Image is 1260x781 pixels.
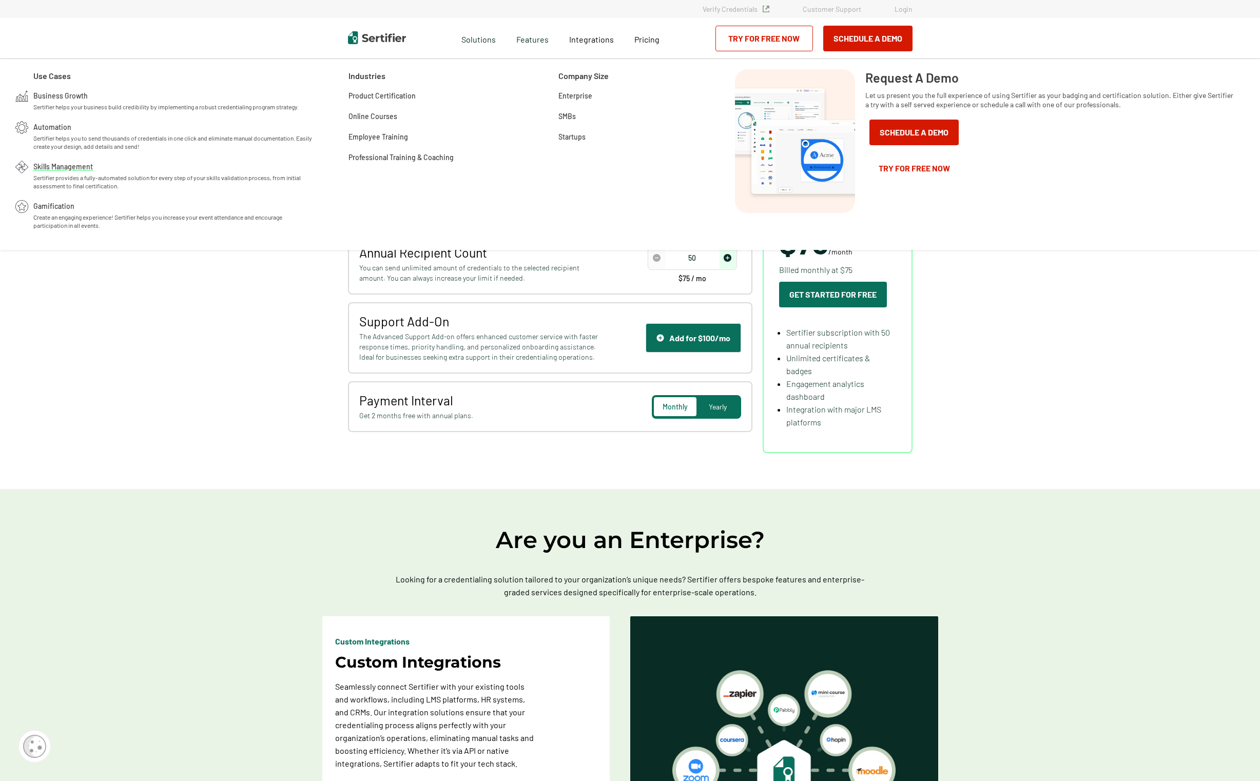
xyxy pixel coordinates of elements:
span: decrease number [649,247,665,269]
span: / [779,227,852,258]
a: Startups [558,131,586,141]
span: Sertifier provides a fully-automated solution for every step of your skills validation process, f... [33,173,315,190]
span: Business Growth [33,90,88,100]
img: Automation Icon [15,121,28,134]
span: Support Add-On [359,314,601,329]
span: Industries [348,69,385,82]
span: Gamification [33,200,74,210]
img: Decrease Icon [653,254,661,262]
span: Use Cases [33,69,71,82]
span: Pricing [634,34,660,44]
a: Enterprise [558,90,592,100]
a: Verify Credentials [703,5,769,13]
a: GamificationCreate an engaging experience! Sertifier helps you increase your event attendance and... [33,200,315,229]
p: Seamlessly connect Sertifier with your existing tools and workflows, including LMS platforms, HR ... [335,680,538,770]
span: Skills Management [33,161,93,171]
a: Professional Training & Coaching [348,151,454,162]
a: Employee Training [348,131,408,141]
button: Schedule a Demo [823,26,913,51]
span: Company Size [558,69,609,82]
span: increase number [720,247,736,269]
span: Automation [33,121,71,131]
img: Support Icon [656,334,664,342]
span: Sertifier helps your business build credibility by implementing a robust credentialing program st... [33,103,299,111]
p: Custom Integrations [335,653,501,672]
a: Integrations [569,32,614,45]
img: Sertifier | Digital Credentialing Platform [348,31,406,44]
button: Support IconAdd for $100/mo [646,323,741,353]
button: Get Started For Free [779,282,887,307]
a: Customer Support [803,5,861,13]
span: Create an engaging experience! Sertifier helps you increase your event attendance and encourage p... [33,213,315,229]
span: Yearly [709,402,727,411]
a: Pricing [634,32,660,45]
p: Looking for a credentialing solution tailored to your organization’s unique needs? Sertifier offe... [384,573,877,598]
span: Request A Demo [865,69,959,86]
h2: Are you an Enterprise? [322,525,938,555]
span: Let us present you the full experience of using Sertifier as your badging and certification solut... [865,91,1234,109]
img: Request A Demo [735,69,855,213]
span: Features [516,32,549,45]
a: Business GrowthSertifier helps your business build credibility by implementing a robust credentia... [33,90,299,111]
a: Product Certification [348,90,416,100]
a: AutomationSertifier helps you to send thousands of credentials in one click and eliminate manual ... [33,121,315,150]
img: Verified [763,6,769,12]
span: Annual Recipient Count [359,245,601,260]
a: SMBs [558,110,576,121]
span: Integration with major LMS platforms [786,404,881,427]
iframe: Chat Widget [1209,732,1260,781]
img: Gamification Icon [15,200,28,213]
span: Billed monthly at $75 [779,263,852,276]
a: Login [895,5,913,13]
span: Integrations [569,34,614,44]
span: Monthly [663,402,688,411]
span: month [831,247,852,256]
span: Get 2 months free with annual plans. [359,411,601,421]
span: Unlimited certificates & badges [786,353,870,376]
img: Skills Management Icon [15,161,28,173]
span: Solutions [461,32,496,45]
a: Online Courses [348,110,397,121]
img: Business Growth Icon [15,90,28,103]
a: Skills ManagementSertifier provides a fully-automated solution for every step of your skills vali... [33,161,315,190]
img: Cookie Popup Icon [23,735,46,758]
span: $75 / mo [679,275,706,282]
span: Sertifier helps you to send thousands of credentials in one click and eliminate manual documentat... [33,134,315,150]
img: Increase Icon [724,254,731,262]
p: Custom Integrations [335,635,410,648]
span: You can send unlimited amount of credentials to the selected recipient amount. You can always inc... [359,263,601,283]
a: Try for Free Now [715,26,813,51]
div: Add for $100/mo [656,333,730,343]
span: Engagement analytics dashboard [786,379,864,401]
span: Sertifier subscription with 50 annual recipients [786,327,890,350]
span: The Advanced Support Add-on offers enhanced customer service with faster response times, priority... [359,331,601,362]
a: Try for Free Now [865,155,963,181]
span: Payment Interval [359,393,601,408]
